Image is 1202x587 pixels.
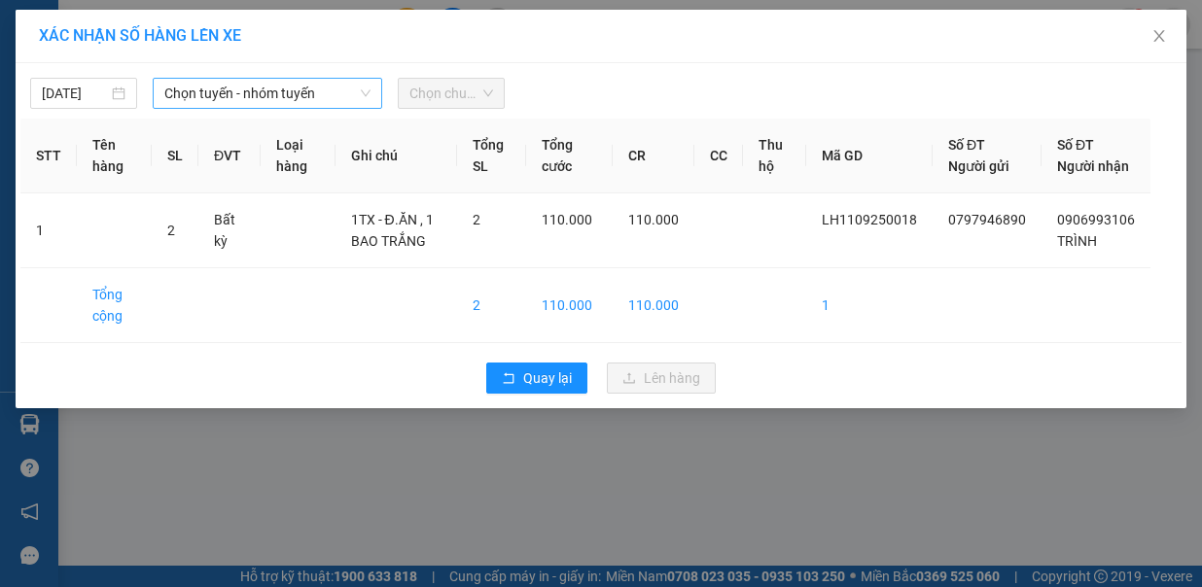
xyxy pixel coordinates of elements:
td: 1 [806,268,933,343]
th: Tổng SL [457,119,526,193]
span: close [1151,28,1167,44]
th: Thu hộ [743,119,805,193]
td: 1 [20,193,77,268]
span: 110.000 [628,212,679,227]
span: 110.000 [542,212,592,227]
button: Close [1132,10,1186,64]
span: 0797946890 [948,212,1026,227]
span: Số ĐT [948,137,985,153]
th: Tổng cước [526,119,614,193]
th: Mã GD [806,119,933,193]
th: ĐVT [198,119,261,193]
th: Tên hàng [77,119,152,193]
button: rollbackQuay lại [486,363,587,394]
span: 0906993106 [1057,212,1135,227]
span: Người nhận [1057,158,1129,174]
span: Quay lại [523,367,572,389]
span: 2 [473,212,480,227]
td: 110.000 [526,268,614,343]
span: TRÌNH [1057,233,1097,249]
th: SL [152,119,198,193]
td: 110.000 [613,268,694,343]
th: CR [613,119,694,193]
input: 11/09/2025 [42,83,108,104]
td: 2 [457,268,526,343]
th: STT [20,119,77,193]
span: LH1109250018 [822,212,917,227]
span: rollback [502,371,515,387]
button: uploadLên hàng [607,363,716,394]
span: down [360,87,371,99]
td: Tổng cộng [77,268,152,343]
span: Số ĐT [1057,137,1094,153]
span: 2 [167,223,175,238]
td: Bất kỳ [198,193,261,268]
th: Loại hàng [261,119,335,193]
th: Ghi chú [336,119,457,193]
th: CC [694,119,743,193]
span: 1TX - Đ.ĂN , 1 BAO TRẮNG [351,212,434,249]
span: Chọn tuyến - nhóm tuyến [164,79,371,108]
span: XÁC NHẬN SỐ HÀNG LÊN XE [39,26,241,45]
span: Người gửi [948,158,1009,174]
span: Chọn chuyến [409,79,493,108]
